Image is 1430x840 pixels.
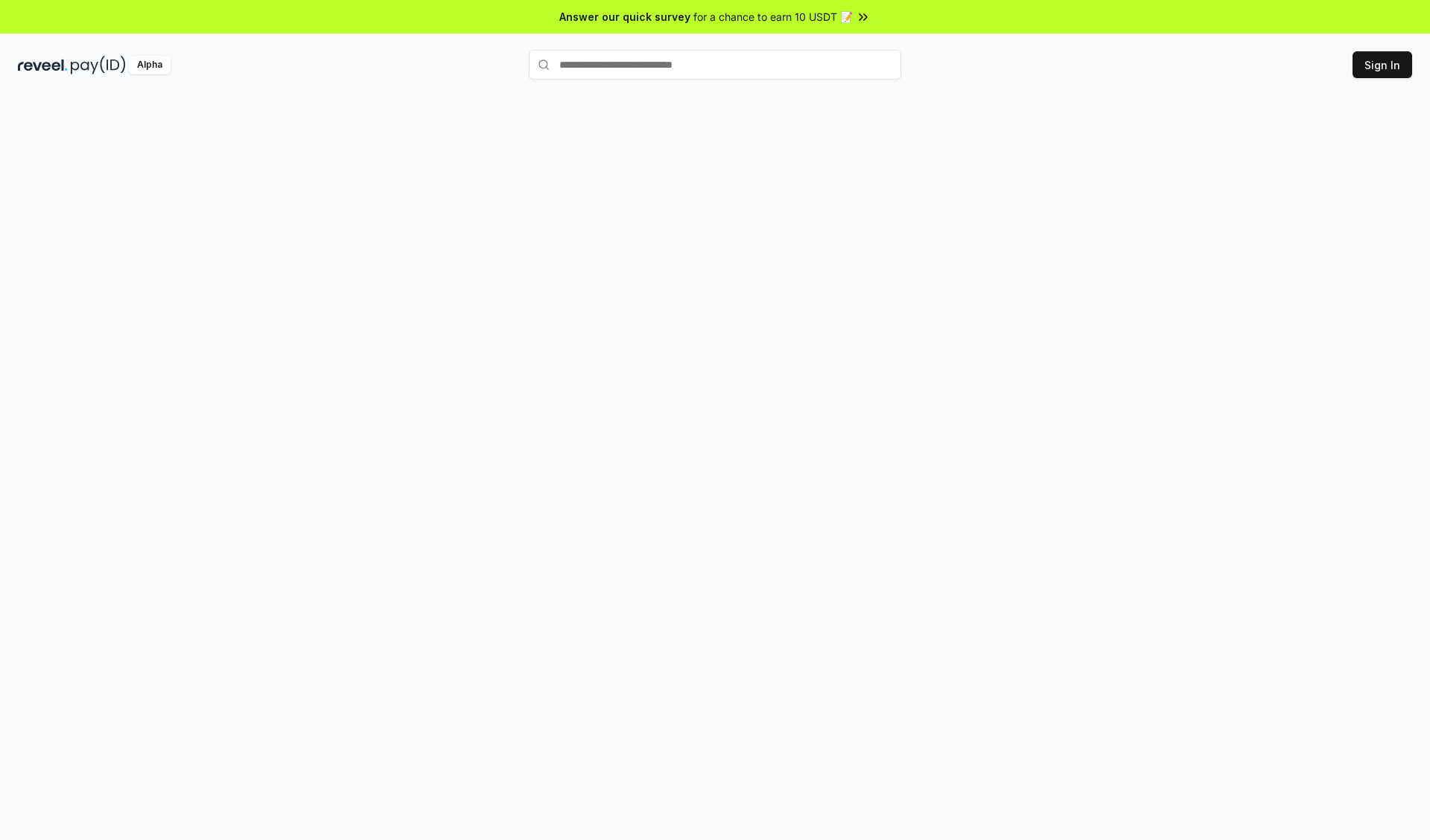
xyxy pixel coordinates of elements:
button: Sign In [1353,51,1412,78]
span: for a chance to earn 10 USDT 📝 [693,9,853,25]
img: reveel_dark [18,56,68,74]
img: pay_id [71,56,126,74]
div: Alpha [129,56,171,74]
span: Answer our quick survey [559,9,690,25]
